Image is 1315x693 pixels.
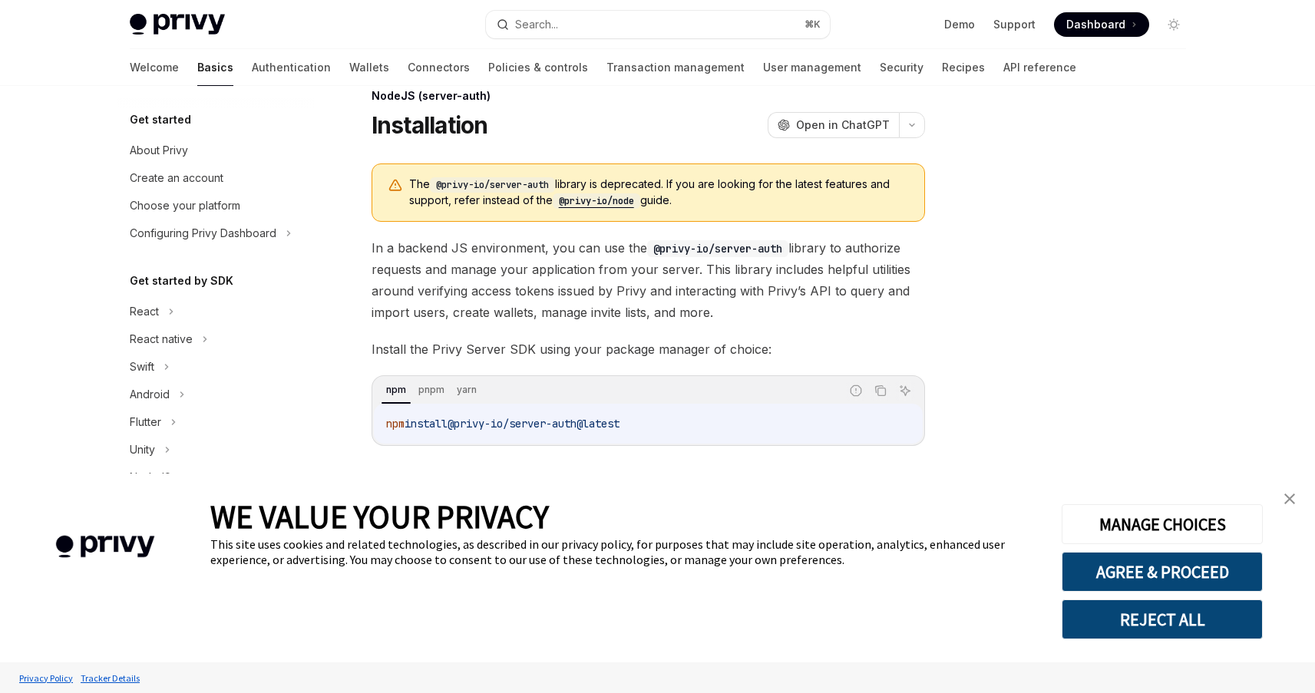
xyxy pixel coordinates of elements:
div: React native [130,330,193,348]
h5: Get started by SDK [130,272,233,290]
button: Ask AI [895,381,915,401]
svg: Warning [388,178,403,193]
img: company logo [23,513,187,580]
a: Demo [944,17,975,32]
span: Open in ChatGPT [796,117,890,133]
button: Search...⌘K [486,11,830,38]
button: AGREE & PROCEED [1062,552,1263,592]
div: About Privy [130,141,188,160]
a: Authentication [252,49,331,86]
code: @privy-io/node [553,193,640,209]
a: Basics [197,49,233,86]
a: Choose your platform [117,192,314,219]
a: Support [993,17,1036,32]
span: npm [386,417,405,431]
div: Create an account [130,169,223,187]
a: close banner [1274,483,1305,514]
a: Welcome [130,49,179,86]
div: React [130,302,159,321]
div: npm [382,381,411,399]
button: MANAGE CHOICES [1062,504,1263,544]
a: @privy-io/node [553,193,640,206]
span: In a backend JS environment, you can use the library to authorize requests and manage your applic... [372,237,925,323]
a: Privacy Policy [15,665,77,691]
a: API reference [1003,49,1076,86]
a: Wallets [349,49,389,86]
a: Policies & controls [488,49,588,86]
button: Report incorrect code [846,381,866,401]
span: ⌘ K [805,18,821,31]
div: Flutter [130,413,161,431]
span: install [405,417,448,431]
a: Create an account [117,164,314,192]
div: NodeJS [130,468,171,487]
a: Security [880,49,923,86]
a: User management [763,49,861,86]
button: Toggle dark mode [1161,12,1186,37]
div: Swift [130,358,154,376]
div: Configuring Privy Dashboard [130,224,276,243]
a: About Privy [117,137,314,164]
span: Dashboard [1066,17,1125,32]
img: light logo [130,14,225,35]
h5: Get started [130,111,191,129]
button: REJECT ALL [1062,599,1263,639]
a: Transaction management [606,49,745,86]
div: This site uses cookies and related technologies, as described in our privacy policy, for purposes... [210,536,1039,567]
span: Install the Privy Server SDK using your package manager of choice: [372,338,925,360]
div: Search... [515,15,558,34]
a: Connectors [408,49,470,86]
div: Choose your platform [130,196,240,215]
a: Dashboard [1054,12,1149,37]
div: yarn [452,381,481,399]
div: Android [130,385,170,404]
span: @privy-io/server-auth@latest [448,417,620,431]
span: WE VALUE YOUR PRIVACY [210,497,549,536]
h1: Installation [372,111,488,139]
img: close banner [1284,493,1295,504]
div: NodeJS (server-auth) [372,88,925,104]
div: pnpm [414,381,449,399]
a: Tracker Details [77,665,144,691]
code: @privy-io/server-auth [430,177,555,193]
a: Recipes [942,49,985,86]
span: The library is deprecated. If you are looking for the latest features and support, refer instead ... [409,177,909,209]
code: @privy-io/server-auth [647,240,788,257]
button: Copy the contents from the code block [871,381,890,401]
button: Open in ChatGPT [768,112,899,138]
div: Unity [130,441,155,459]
